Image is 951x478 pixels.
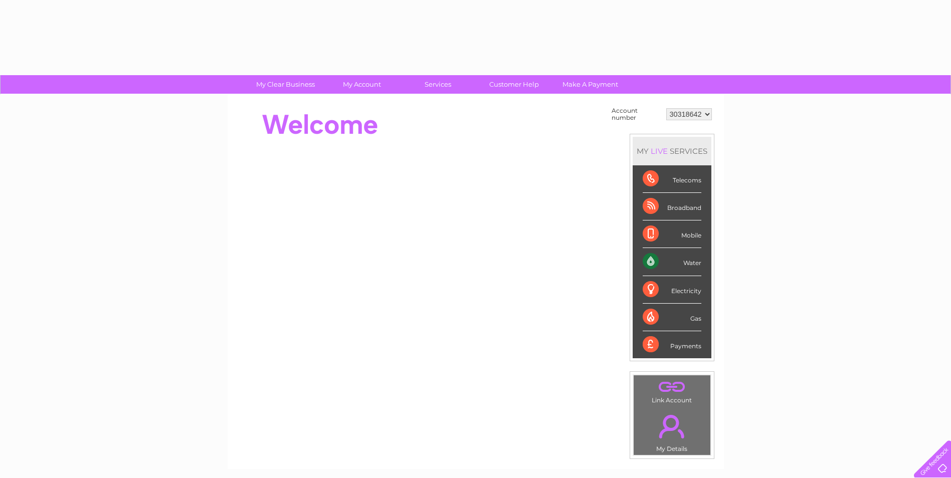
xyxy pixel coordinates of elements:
div: Gas [643,304,701,331]
div: Electricity [643,276,701,304]
div: Payments [643,331,701,358]
td: Account number [609,105,664,124]
a: Customer Help [473,75,555,94]
div: Broadband [643,193,701,220]
a: . [636,409,708,444]
div: MY SERVICES [633,137,711,165]
td: My Details [633,406,711,455]
div: Telecoms [643,165,701,193]
div: Mobile [643,220,701,248]
a: Make A Payment [549,75,632,94]
div: LIVE [649,146,670,156]
a: My Clear Business [244,75,327,94]
a: Services [397,75,479,94]
a: . [636,378,708,395]
div: Water [643,248,701,276]
a: My Account [320,75,403,94]
td: Link Account [633,375,711,406]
